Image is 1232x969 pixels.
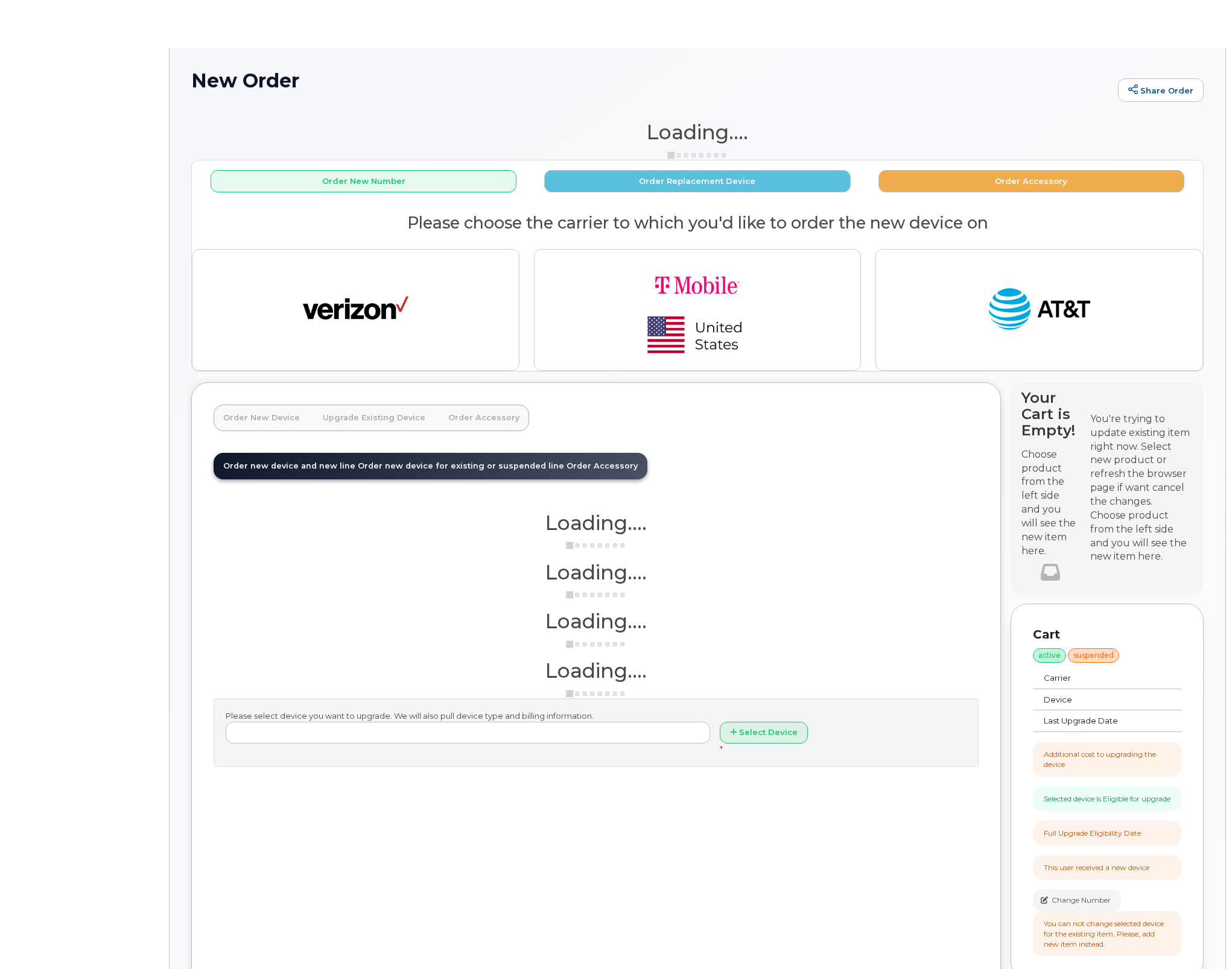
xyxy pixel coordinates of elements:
div: Please select device you want to upgrade. We will also pull device type and billing information. [214,698,979,767]
div: Selected device is Eligible for upgrade [1044,794,1170,804]
span: Order new device and new line [223,461,355,470]
h1: Loading.... [191,121,1204,143]
h1: New Order [191,70,1112,91]
td: Last Upgrade Date [1033,710,1154,732]
button: Order New Number [211,170,516,192]
div: active [1033,648,1066,663]
span: Order Accessory [567,461,638,470]
img: t-mobile-78392d334a420d5b7f0e63d4fa81f6287a21d394dc80d677554bb55bbab1186f.png [613,259,782,361]
img: verizon-ab2890fd1dd4a6c9cf5f392cd2db4626a3dae38ee8226e09bcb5c993c4c79f81.png [303,283,408,337]
div: You can not change selected device for the existing item. Please, add new item instead. [1044,918,1170,949]
a: Upgrade Existing Device [313,405,435,431]
h1: Loading.... [214,561,979,583]
button: Order Replacement Device [544,170,850,192]
img: ajax-loader-3a6953c30dc77f0bf724df975f13086db4f4c1262e45940f03d1251963f1bf2e.gif [566,590,626,599]
img: at_t-fb3d24644a45acc70fc72cc47ce214d34099dfd970ee3ae2334e4251f9d920fd.png [986,283,1092,337]
h1: Loading.... [214,660,979,681]
div: You're trying to update existing item right now. Select new product or refresh the browser page i... [1090,412,1193,509]
span: Order new device for existing or suspended line [358,461,564,470]
div: This user received a new device [1044,862,1149,873]
h1: Loading.... [214,512,979,534]
img: ajax-loader-3a6953c30dc77f0bf724df975f13086db4f4c1262e45940f03d1251963f1bf2e.gif [566,640,626,649]
a: Share Order [1118,78,1204,103]
a: Order Accessory [439,405,529,431]
td: Carrier [1033,668,1154,689]
p: Cart [1033,626,1181,643]
button: Select Device [720,722,808,744]
button: Change Number [1033,889,1121,911]
div: suspended [1068,648,1119,663]
div: Full Upgrade Eligibility Date [1044,828,1141,838]
h2: Please choose the carrier to which you'd like to order the new device on [192,214,1203,232]
button: Order Accessory [878,170,1184,192]
span: Change Number [1052,895,1111,906]
h4: Your Cart is Empty! [1021,390,1079,438]
h1: Loading.... [214,610,979,632]
img: ajax-loader-3a6953c30dc77f0bf724df975f13086db4f4c1262e45940f03d1251963f1bf2e.gif [667,151,728,160]
img: ajax-loader-3a6953c30dc77f0bf724df975f13086db4f4c1262e45940f03d1251963f1bf2e.gif [566,541,626,550]
div: Additional cost to upgrading the device [1044,749,1170,769]
p: Choose product from the left side and you will see the new item here. [1021,448,1079,558]
div: Choose product from the left side and you will see the new item here. [1090,509,1193,564]
td: Device [1033,689,1154,711]
a: Order New Device [214,405,310,431]
img: ajax-loader-3a6953c30dc77f0bf724df975f13086db4f4c1262e45940f03d1251963f1bf2e.gif [566,689,626,698]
